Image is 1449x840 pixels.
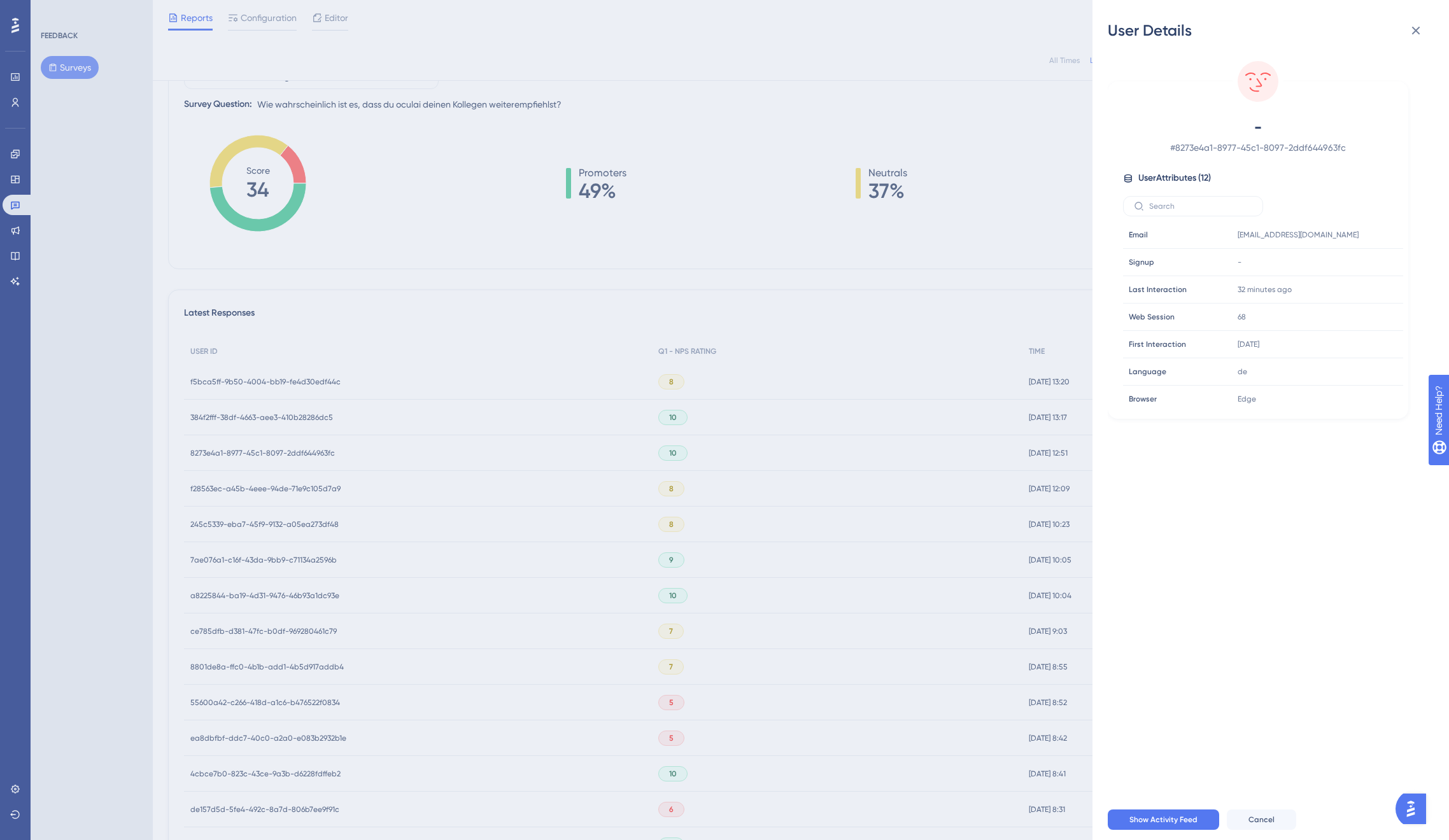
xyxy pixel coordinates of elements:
span: Show Activity Feed [1129,815,1198,825]
span: Email [1129,230,1148,240]
span: Web Session [1129,312,1175,322]
span: User Attributes ( 12 ) [1138,171,1211,186]
span: 68 [1238,312,1246,322]
span: de [1238,367,1247,377]
button: Show Activity Feed [1108,809,1219,830]
span: Last Interaction [1129,284,1187,295]
span: Signup [1129,257,1154,267]
span: Cancel [1248,815,1275,825]
span: - [1238,257,1241,267]
input: Search [1149,202,1252,211]
span: Browser [1129,394,1157,404]
span: Language [1129,367,1166,377]
span: - [1146,117,1370,137]
span: Need Help? [30,3,80,18]
time: [DATE] [1238,340,1259,349]
span: First Interaction [1129,339,1186,349]
span: [EMAIL_ADDRESS][DOMAIN_NAME] [1238,230,1359,240]
div: User Details [1108,20,1434,41]
iframe: UserGuiding AI Assistant Launcher [1396,790,1434,828]
span: # 8273e4a1-8977-45c1-8097-2ddf644963fc [1146,140,1370,155]
time: 32 minutes ago [1238,285,1292,294]
span: Edge [1238,394,1256,404]
button: Cancel [1227,809,1296,830]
